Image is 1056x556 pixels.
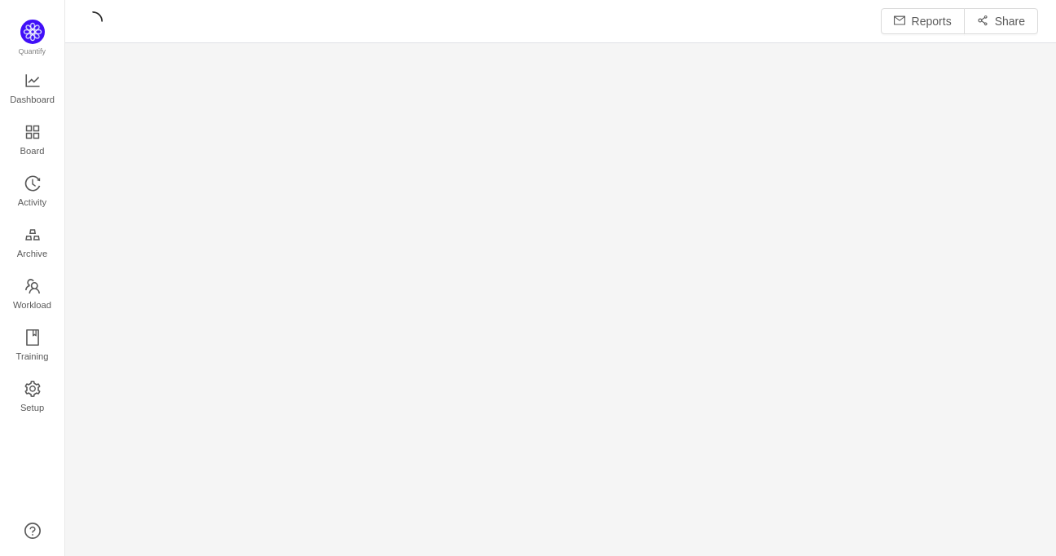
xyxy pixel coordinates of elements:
i: icon: setting [24,381,41,397]
i: icon: loading [83,11,103,31]
span: Setup [20,391,44,424]
a: Board [24,125,41,157]
a: Archive [24,227,41,260]
a: Setup [24,382,41,414]
button: icon: mailReports [881,8,965,34]
i: icon: line-chart [24,73,41,89]
span: Archive [17,237,47,270]
span: Activity [18,186,46,218]
a: Workload [24,279,41,311]
a: Activity [24,176,41,209]
span: Training [15,340,48,373]
span: Quantify [19,47,46,55]
button: icon: share-altShare [964,8,1038,34]
i: icon: appstore [24,124,41,140]
i: icon: book [24,329,41,346]
img: Quantify [20,20,45,44]
a: Training [24,330,41,363]
a: Dashboard [24,73,41,106]
i: icon: history [24,175,41,192]
span: Workload [13,289,51,321]
span: Board [20,135,45,167]
i: icon: gold [24,227,41,243]
span: Dashboard [10,83,55,116]
a: icon: question-circle [24,523,41,539]
i: icon: team [24,278,41,294]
